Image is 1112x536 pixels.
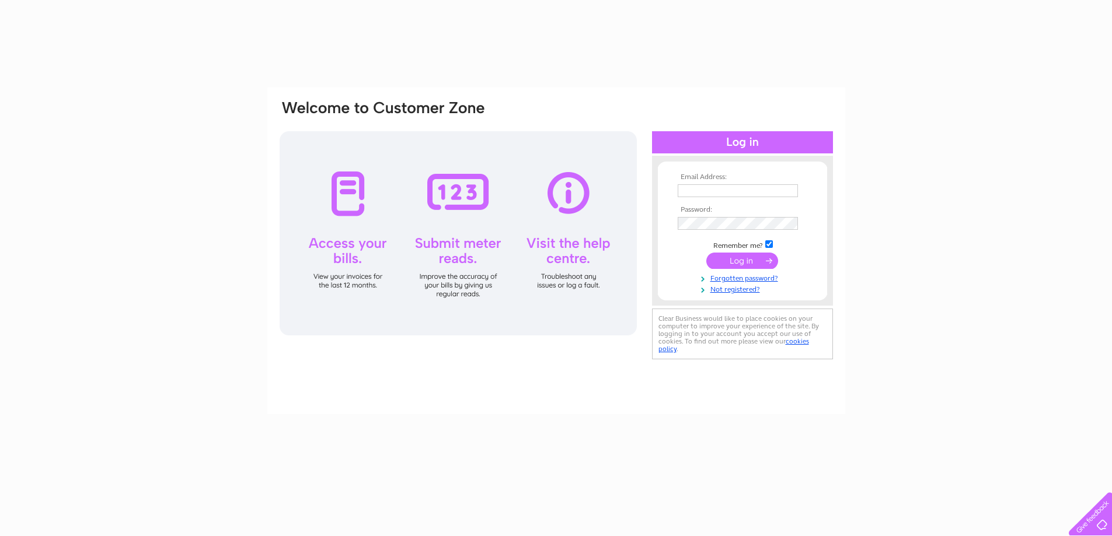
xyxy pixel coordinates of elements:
[652,309,833,359] div: Clear Business would like to place cookies on your computer to improve your experience of the sit...
[675,173,810,181] th: Email Address:
[678,272,810,283] a: Forgotten password?
[678,283,810,294] a: Not registered?
[658,337,809,353] a: cookies policy
[675,206,810,214] th: Password:
[706,253,778,269] input: Submit
[675,239,810,250] td: Remember me?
